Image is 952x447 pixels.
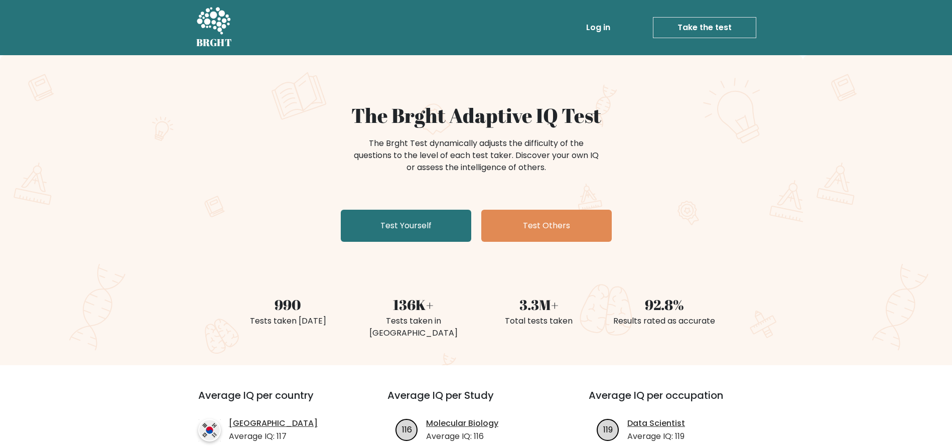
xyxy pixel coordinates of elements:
p: Average IQ: 116 [426,430,498,442]
div: 3.3M+ [482,294,596,315]
div: The Brght Test dynamically adjusts the difficulty of the questions to the level of each test take... [351,137,602,174]
a: Take the test [653,17,756,38]
h1: The Brght Adaptive IQ Test [231,103,721,127]
a: Test Yourself [341,210,471,242]
div: Tests taken [DATE] [231,315,345,327]
p: Average IQ: 119 [627,430,685,442]
text: 119 [603,423,613,435]
h3: Average IQ per country [198,389,351,413]
a: Molecular Biology [426,417,498,429]
a: BRGHT [196,4,232,51]
div: Results rated as accurate [608,315,721,327]
img: country [198,419,221,441]
a: Test Others [481,210,612,242]
p: Average IQ: 117 [229,430,318,442]
div: 136K+ [357,294,470,315]
div: 990 [231,294,345,315]
h3: Average IQ per occupation [589,389,766,413]
a: Data Scientist [627,417,685,429]
div: Total tests taken [482,315,596,327]
a: [GEOGRAPHIC_DATA] [229,417,318,429]
a: Log in [582,18,614,38]
h5: BRGHT [196,37,232,49]
div: Tests taken in [GEOGRAPHIC_DATA] [357,315,470,339]
div: 92.8% [608,294,721,315]
text: 116 [402,423,412,435]
h3: Average IQ per Study [387,389,565,413]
